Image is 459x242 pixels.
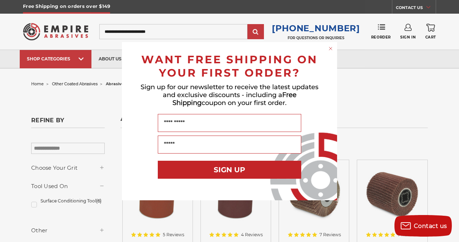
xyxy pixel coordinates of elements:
[158,161,301,179] button: SIGN UP
[172,91,297,107] span: Free Shipping
[141,83,318,107] span: Sign up for our newsletter to receive the latest updates and exclusive discounts - including a co...
[141,53,318,79] span: WANT FREE SHIPPING ON YOUR FIRST ORDER?
[327,45,334,52] button: Close dialog
[414,223,447,229] span: Contact us
[394,215,452,237] button: Contact us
